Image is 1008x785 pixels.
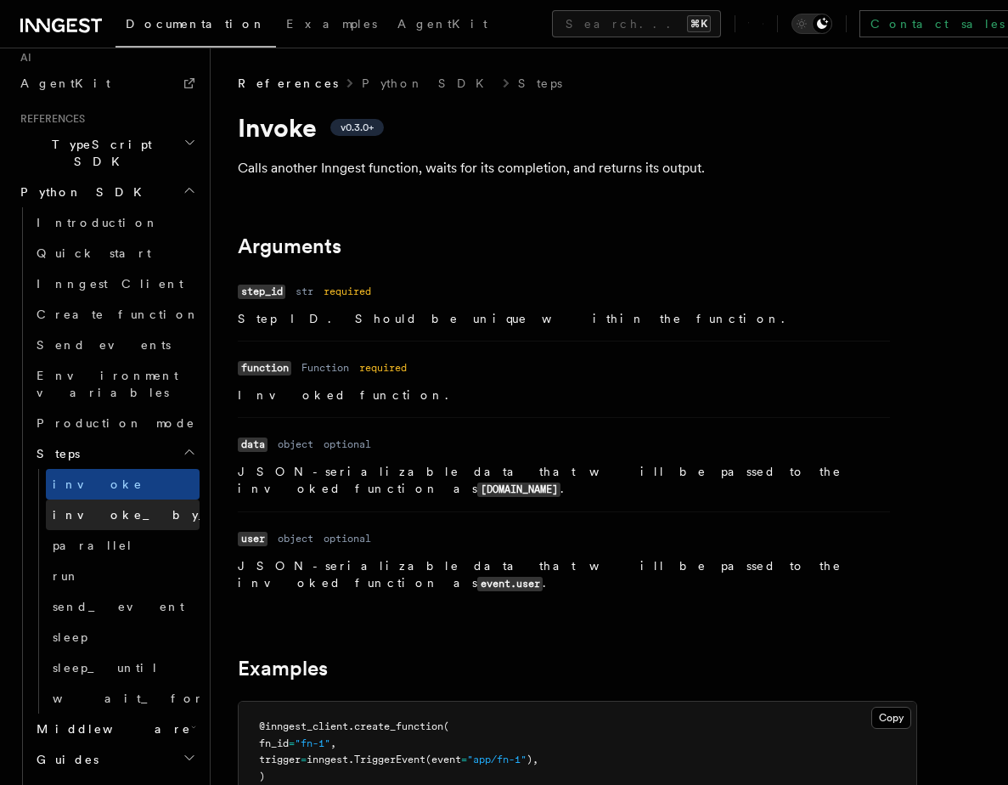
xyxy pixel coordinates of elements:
[30,299,200,330] a: Create function
[14,184,152,200] span: Python SDK
[238,156,917,180] p: Calls another Inngest function, waits for its completion, and returns its output.
[518,75,562,92] a: Steps
[53,630,87,644] span: sleep
[238,532,267,546] code: user
[289,737,295,749] span: =
[37,277,183,291] span: Inngest Client
[46,469,200,500] a: invoke
[238,234,341,258] a: Arguments
[362,75,494,92] a: Python SDK
[30,720,191,737] span: Middleware
[348,720,354,732] span: .
[30,268,200,299] a: Inngest Client
[30,438,200,469] button: Steps
[295,737,330,749] span: "fn-1"
[307,754,354,765] span: inngest.
[330,737,336,749] span: ,
[37,338,171,352] span: Send events
[14,51,31,65] span: AI
[238,463,890,498] p: JSON-serializable data that will be passed to the invoked function as .
[324,438,371,451] dd: optional
[238,557,890,592] p: JSON-serializable data that will be passed to the invoked function as .
[259,771,265,782] span: )
[477,483,560,497] code: [DOMAIN_NAME]
[46,591,200,622] a: send_event
[30,360,200,408] a: Environment variables
[552,10,721,37] button: Search...⌘K
[46,530,200,561] a: parallel
[30,238,200,268] a: Quick start
[53,508,251,522] span: invoke_by_id
[30,751,99,768] span: Guides
[341,121,374,134] span: v0.3.0+
[324,532,371,545] dd: optional
[296,285,313,298] dd: str
[14,68,200,99] a: AgentKit
[30,469,200,714] div: Steps
[687,15,711,32] kbd: ⌘K
[238,75,338,92] span: References
[37,246,151,260] span: Quick start
[259,737,289,749] span: fn_id
[14,136,183,170] span: TypeScript SDK
[46,500,200,530] a: invoke_by_id
[276,5,387,46] a: Examples
[238,361,291,376] code: function
[53,539,133,552] span: parallel
[301,754,307,765] span: =
[286,17,377,31] span: Examples
[37,216,159,229] span: Introduction
[443,720,449,732] span: (
[14,177,200,207] button: Python SDK
[30,207,200,238] a: Introduction
[46,561,200,591] a: run
[527,754,538,765] span: ),
[238,438,267,452] code: data
[278,532,313,545] dd: object
[46,622,200,652] a: sleep
[259,754,301,765] span: trigger
[53,600,184,613] span: send_event
[324,285,371,298] dd: required
[14,112,85,126] span: References
[238,310,890,327] p: Step ID. Should be unique within the function.
[126,17,266,31] span: Documentation
[238,387,890,404] p: Invoked function.
[354,754,425,765] span: TriggerEvent
[387,5,498,46] a: AgentKit
[477,577,543,591] code: event.user
[53,477,143,491] span: invoke
[37,308,200,321] span: Create function
[53,661,159,675] span: sleep_until
[301,361,349,375] dd: Function
[37,369,178,399] span: Environment variables
[30,408,200,438] a: Production mode
[425,754,461,765] span: (event
[259,720,348,732] span: @inngest_client
[30,714,200,744] button: Middleware
[791,14,832,34] button: Toggle dark mode
[871,707,911,729] button: Copy
[53,569,80,583] span: run
[278,438,313,451] dd: object
[467,754,527,765] span: "app/fn-1"
[30,330,200,360] a: Send events
[115,5,276,48] a: Documentation
[238,112,917,143] h1: Invoke
[397,17,487,31] span: AgentKit
[46,652,200,683] a: sleep_until
[354,720,443,732] span: create_function
[238,285,285,299] code: step_id
[30,744,200,775] button: Guides
[238,657,328,681] a: Examples
[46,683,200,714] a: wait_for_event
[461,754,467,765] span: =
[20,76,110,90] span: AgentKit
[359,361,407,375] dd: required
[30,445,80,462] span: Steps
[53,692,300,705] span: wait_for_event
[14,129,200,177] button: TypeScript SDK
[37,416,195,430] span: Production mode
